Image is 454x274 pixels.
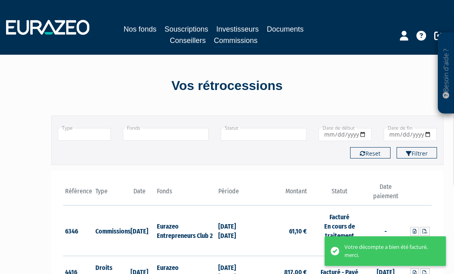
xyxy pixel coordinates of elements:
a: Investisseurs [216,24,259,35]
th: Fonds [155,182,216,205]
a: Conseillers [170,35,206,46]
th: Date paiement [370,182,401,205]
div: Votre décompte a bien été facturé, merci. [344,243,434,259]
td: [DATE] [DATE] [216,205,247,256]
th: Montant [247,182,309,205]
button: Reset [350,147,391,158]
td: - [370,205,401,256]
th: Référence [63,182,94,205]
td: 61,10 € [247,205,309,256]
td: 6346 [63,205,94,256]
button: Filtrer [397,147,437,158]
th: Type [93,182,124,205]
td: Eurazeo Entrepreneurs Club 2 [155,205,216,256]
a: Commissions [214,35,258,47]
img: 1732889491-logotype_eurazeo_blanc_rvb.png [6,20,89,34]
th: Date [124,182,155,205]
a: Nos fonds [124,24,156,35]
th: Période [216,182,247,205]
p: Besoin d'aide ? [441,37,451,110]
a: Documents [267,24,304,35]
th: Statut [309,182,370,205]
td: [DATE] [124,205,155,256]
a: Souscriptions [165,24,208,35]
td: Commissions [93,205,124,256]
td: Facturé En cours de traitement (Eurazeo) [309,205,370,256]
div: Vos rétrocessions [37,77,417,95]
